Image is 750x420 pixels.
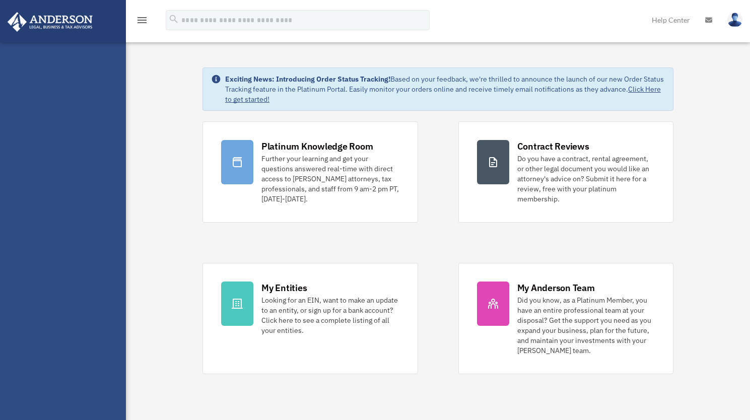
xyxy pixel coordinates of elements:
a: menu [136,18,148,26]
img: User Pic [727,13,742,27]
a: Click Here to get started! [225,85,661,104]
div: Platinum Knowledge Room [261,140,373,153]
div: Contract Reviews [517,140,589,153]
div: Looking for an EIN, want to make an update to an entity, or sign up for a bank account? Click her... [261,295,399,335]
i: search [168,14,179,25]
div: Do you have a contract, rental agreement, or other legal document you would like an attorney's ad... [517,154,655,204]
a: My Entities Looking for an EIN, want to make an update to an entity, or sign up for a bank accoun... [202,263,418,374]
div: My Entities [261,282,307,294]
a: Contract Reviews Do you have a contract, rental agreement, or other legal document you would like... [458,121,674,223]
strong: Exciting News: Introducing Order Status Tracking! [225,75,390,84]
div: Based on your feedback, we're thrilled to announce the launch of our new Order Status Tracking fe... [225,74,665,104]
div: Further your learning and get your questions answered real-time with direct access to [PERSON_NAM... [261,154,399,204]
a: Platinum Knowledge Room Further your learning and get your questions answered real-time with dire... [202,121,418,223]
div: My Anderson Team [517,282,595,294]
div: Did you know, as a Platinum Member, you have an entire professional team at your disposal? Get th... [517,295,655,356]
i: menu [136,14,148,26]
a: My Anderson Team Did you know, as a Platinum Member, you have an entire professional team at your... [458,263,674,374]
img: Anderson Advisors Platinum Portal [5,12,96,32]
